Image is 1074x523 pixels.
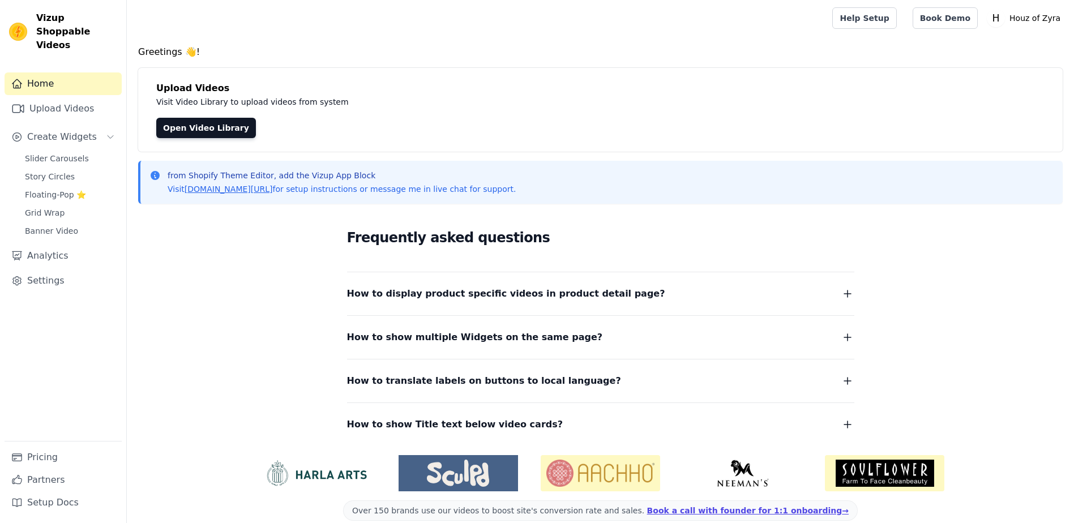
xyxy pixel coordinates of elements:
a: Upload Videos [5,97,122,120]
span: Create Widgets [27,130,97,144]
p: Visit Video Library to upload videos from system [156,95,664,109]
span: Floating-Pop ⭐ [25,189,86,200]
a: Story Circles [18,169,122,185]
text: H [992,12,1000,24]
a: Pricing [5,446,122,469]
span: Banner Video [25,225,78,237]
button: How to show multiple Widgets on the same page? [347,329,854,345]
span: Grid Wrap [25,207,65,218]
span: Story Circles [25,171,75,182]
p: from Shopify Theme Editor, add the Vizup App Block [168,170,516,181]
span: How to show multiple Widgets on the same page? [347,329,603,345]
a: [DOMAIN_NAME][URL] [185,185,273,194]
p: Houz of Zyra [1005,8,1065,28]
a: Banner Video [18,223,122,239]
span: Slider Carousels [25,153,89,164]
button: H Houz of Zyra [987,8,1065,28]
a: Setup Docs [5,491,122,514]
h4: Upload Videos [156,82,1045,95]
a: Open Video Library [156,118,256,138]
a: Settings [5,269,122,292]
button: Create Widgets [5,126,122,148]
button: How to show Title text below video cards? [347,417,854,432]
a: Grid Wrap [18,205,122,221]
img: Aachho [541,455,660,491]
span: Vizup Shoppable Videos [36,11,117,52]
img: Soulflower [825,455,944,491]
span: How to display product specific videos in product detail page? [347,286,665,302]
button: How to translate labels on buttons to local language? [347,373,854,389]
h2: Frequently asked questions [347,226,854,249]
span: How to translate labels on buttons to local language? [347,373,621,389]
p: Visit for setup instructions or message me in live chat for support. [168,183,516,195]
h4: Greetings 👋! [138,45,1063,59]
a: Help Setup [832,7,896,29]
img: Sculpd US [399,460,518,487]
a: Floating-Pop ⭐ [18,187,122,203]
img: Vizup [9,23,27,41]
a: Slider Carousels [18,151,122,166]
button: How to display product specific videos in product detail page? [347,286,854,302]
a: Book Demo [913,7,978,29]
a: Analytics [5,245,122,267]
img: Neeman's [683,460,802,487]
a: Book a call with founder for 1:1 onboarding [647,506,849,515]
a: Home [5,72,122,95]
span: How to show Title text below video cards? [347,417,563,432]
img: HarlaArts [256,460,376,487]
a: Partners [5,469,122,491]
